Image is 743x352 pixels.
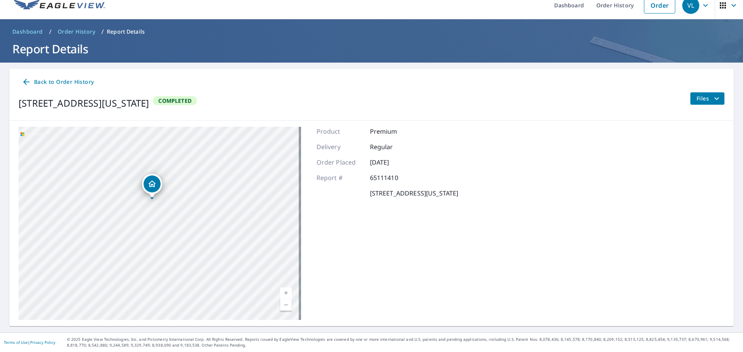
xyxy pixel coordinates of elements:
p: Product [317,127,363,136]
a: Current Level 17, Zoom In [280,287,292,299]
li: / [101,27,104,36]
p: Premium [370,127,416,136]
a: Privacy Policy [30,340,55,345]
a: Order History [55,26,98,38]
li: / [49,27,51,36]
nav: breadcrumb [9,26,734,38]
span: Completed [154,97,196,104]
a: Back to Order History [19,75,97,89]
p: © 2025 Eagle View Technologies, Inc. and Pictometry International Corp. All Rights Reserved. Repo... [67,337,739,348]
p: 65111410 [370,173,416,182]
a: Terms of Use [4,340,28,345]
span: Order History [58,28,95,36]
button: filesDropdownBtn-65111410 [690,92,724,105]
div: Dropped pin, building 1, Residential property, 461 Fort Hill Cir Fort Washington, PA 19034 [142,174,162,198]
p: | [4,340,55,345]
span: Files [697,94,721,103]
p: Order Placed [317,158,363,167]
p: [DATE] [370,158,416,167]
div: [STREET_ADDRESS][US_STATE] [19,96,149,110]
p: [STREET_ADDRESS][US_STATE] [370,189,459,198]
p: Regular [370,142,416,151]
p: Report Details [107,28,145,36]
a: Dashboard [9,26,46,38]
p: Report # [317,173,363,182]
span: Dashboard [12,28,43,36]
p: Delivery [317,142,363,151]
span: Back to Order History [22,77,94,87]
h1: Report Details [9,41,734,57]
a: Current Level 17, Zoom Out [280,299,292,311]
